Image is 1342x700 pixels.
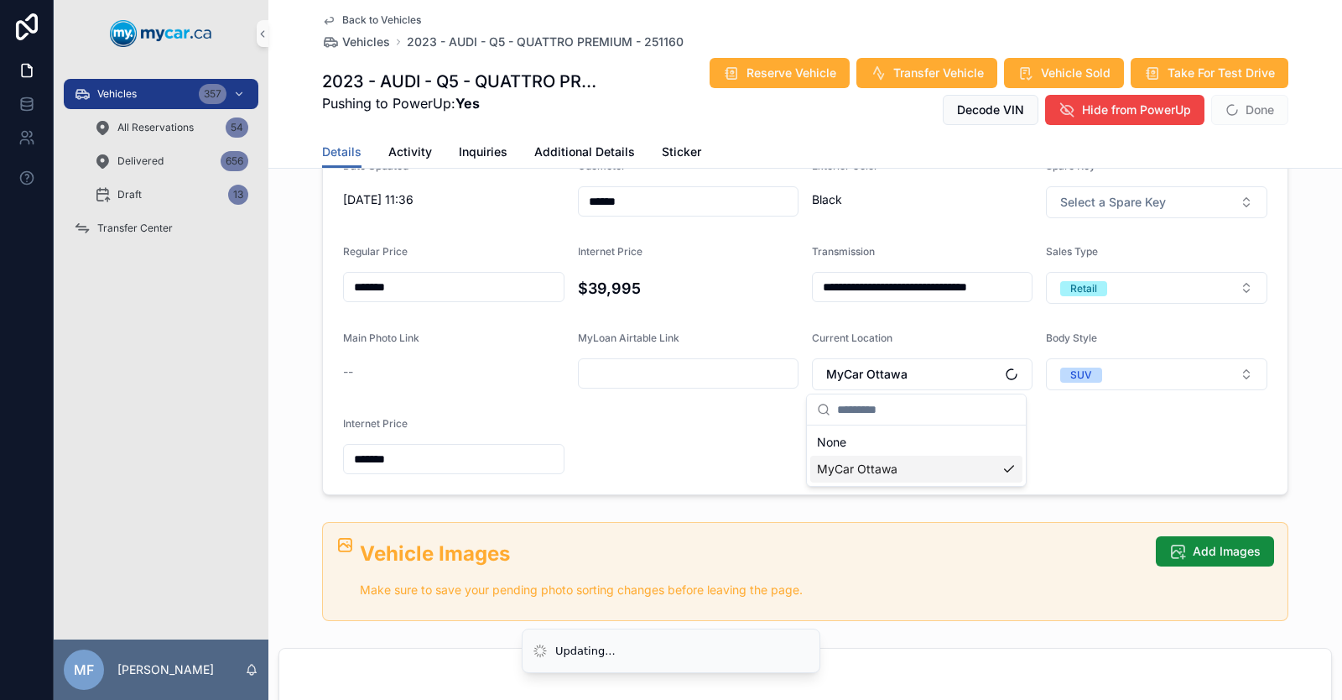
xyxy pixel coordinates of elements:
[746,65,836,81] span: Reserve Vehicle
[534,137,635,170] a: Additional Details
[1045,95,1204,125] button: Hide from PowerUp
[322,144,362,160] span: Details
[578,332,679,344] span: MyLoan Airtable Link
[1060,194,1166,211] span: Select a Spare Key
[1082,102,1191,118] span: Hide from PowerUp
[322,13,421,27] a: Back to Vehicles
[117,121,194,134] span: All Reservations
[110,20,212,47] img: App logo
[817,461,897,478] span: MyCar Ottawa
[64,79,258,109] a: Vehicles357
[54,67,268,265] div: scrollable content
[117,661,214,678] p: [PERSON_NAME]
[342,34,390,50] span: Vehicles
[322,34,390,50] a: Vehicles
[407,34,684,50] a: 2023 - AUDI - Q5 - QUATTRO PREMIUM - 251160
[810,429,1022,456] div: None
[1041,65,1111,81] span: Vehicle Sold
[1046,358,1267,390] button: Select Button
[84,180,258,210] a: Draft13
[1070,368,1092,383] div: SUV
[322,93,602,113] span: Pushing to PowerUp:
[221,151,248,171] div: 656
[1193,543,1261,560] span: Add Images
[343,417,408,430] span: Internet Price
[812,358,1033,390] button: Select Button
[957,102,1024,118] span: Decode VIN
[388,137,432,170] a: Activity
[360,540,1142,567] h2: Vehicle Images
[1046,245,1098,258] span: Sales Type
[64,213,258,243] a: Transfer Center
[555,643,616,660] div: Updating...
[97,222,173,235] span: Transfer Center
[226,118,248,138] div: 54
[117,154,164,168] span: Delivered
[826,366,908,383] span: MyCar Ottawa
[1168,65,1275,81] span: Take For Test Drive
[388,144,432,160] span: Activity
[578,277,799,300] h4: $39,995
[342,13,421,27] span: Back to Vehicles
[893,65,984,81] span: Transfer Vehicle
[1046,332,1097,344] span: Body Style
[322,137,362,169] a: Details
[228,185,248,205] div: 13
[455,95,480,112] strong: Yes
[360,540,1142,600] div: ## Vehicle Images Make sure to save your pending photo sorting changes before leaving the page.
[856,58,997,88] button: Transfer Vehicle
[807,426,1026,486] div: Suggestions
[943,95,1038,125] button: Decode VIN
[662,137,701,170] a: Sticker
[343,245,408,258] span: Regular Price
[812,332,892,344] span: Current Location
[812,245,875,258] span: Transmission
[117,188,142,201] span: Draft
[578,245,642,258] span: Internet Price
[97,87,137,101] span: Vehicles
[360,581,1142,600] p: Make sure to save your pending photo sorting changes before leaving the page.
[710,58,850,88] button: Reserve Vehicle
[1156,536,1274,567] button: Add Images
[1046,272,1267,304] button: Select Button
[84,112,258,143] a: All Reservations54
[343,191,564,208] span: [DATE] 11:36
[343,332,419,344] span: Main Photo Link
[199,84,226,104] div: 357
[459,137,507,170] a: Inquiries
[84,146,258,176] a: Delivered656
[322,70,602,93] h1: 2023 - AUDI - Q5 - QUATTRO PREMIUM - 251160
[1004,58,1124,88] button: Vehicle Sold
[534,144,635,160] span: Additional Details
[343,363,353,380] span: --
[74,660,94,680] span: MF
[1131,58,1288,88] button: Take For Test Drive
[812,191,1033,208] span: Black
[459,144,507,160] span: Inquiries
[1046,186,1267,218] button: Select Button
[1070,281,1097,296] div: Retail
[662,144,701,160] span: Sticker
